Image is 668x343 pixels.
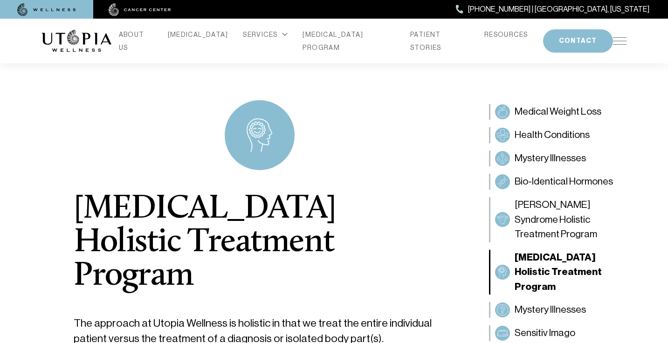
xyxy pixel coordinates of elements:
[41,30,111,52] img: logo
[410,28,469,54] a: PATIENT STORIES
[515,128,590,143] span: Health Conditions
[489,302,627,318] a: Mystery IllnessesMystery Illnesses
[515,302,586,317] span: Mystery Illnesses
[109,3,171,16] img: cancer center
[247,118,272,152] img: icon
[497,304,508,316] img: Mystery Illnesses
[303,28,395,54] a: [MEDICAL_DATA] PROGRAM
[489,197,627,242] a: Sjögren’s Syndrome Holistic Treatment Program[PERSON_NAME] Syndrome Holistic Treatment Program
[489,127,627,143] a: Health ConditionsHealth Conditions
[497,106,508,117] img: Medical Weight Loss
[17,3,76,16] img: wellness
[543,29,613,53] button: CONTACT
[489,104,627,120] a: Medical Weight LossMedical Weight Loss
[515,250,622,295] span: [MEDICAL_DATA] Holistic Treatment Program
[456,3,649,15] a: [PHONE_NUMBER] | [GEOGRAPHIC_DATA], [US_STATE]
[489,250,627,295] a: Dementia Holistic Treatment Program[MEDICAL_DATA] Holistic Treatment Program
[119,28,153,54] a: ABOUT US
[489,325,627,341] a: Sensitiv ImagoSensitiv Imago
[243,28,288,41] div: SERVICES
[515,326,575,341] span: Sensitiv Imago
[497,267,508,278] img: Dementia Holistic Treatment Program
[497,153,508,164] img: Mystery Illnesses
[168,28,228,41] a: [MEDICAL_DATA]
[515,198,622,242] span: [PERSON_NAME] Syndrome Holistic Treatment Program
[468,3,649,15] span: [PHONE_NUMBER] | [GEOGRAPHIC_DATA], [US_STATE]
[497,328,508,339] img: Sensitiv Imago
[613,37,627,45] img: icon-hamburger
[489,174,627,190] a: Bio-Identical HormonesBio-Identical Hormones
[489,151,627,166] a: Mystery IllnessesMystery Illnesses
[515,174,613,189] span: Bio-Identical Hormones
[515,151,586,166] span: Mystery Illnesses
[74,192,445,293] h1: [MEDICAL_DATA] Holistic Treatment Program
[497,176,508,187] img: Bio-Identical Hormones
[515,104,601,119] span: Medical Weight Loss
[497,214,508,225] img: Sjögren’s Syndrome Holistic Treatment Program
[484,28,528,41] a: RESOURCES
[497,130,508,141] img: Health Conditions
